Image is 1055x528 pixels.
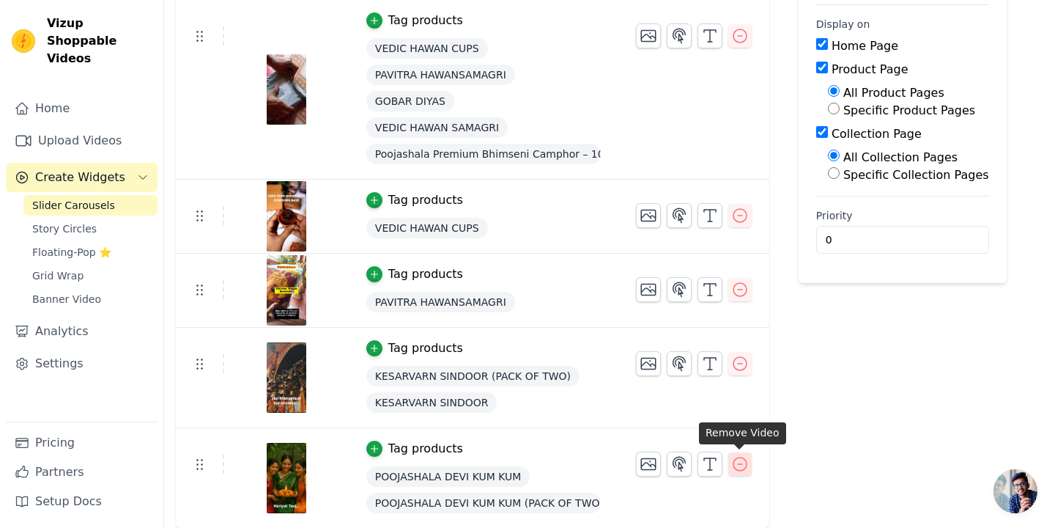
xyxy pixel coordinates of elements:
[366,265,463,283] button: Tag products
[843,150,958,164] label: All Collection Pages
[23,219,158,239] a: Story Circles
[993,469,1037,513] div: Open chat
[388,265,463,283] div: Tag products
[388,340,463,357] div: Tag products
[832,127,922,141] label: Collection Page
[366,38,488,59] span: VEDIC HAWAN CUPS
[6,428,158,458] a: Pricing
[388,440,463,458] div: Tag products
[23,265,158,286] a: Grid Wrap
[366,12,463,29] button: Tag products
[23,289,158,309] a: Banner Video
[366,65,515,85] span: PAVITRA HAWANSAMAGRI
[636,23,661,48] button: Change Thumbnail
[6,349,158,378] a: Settings
[843,103,975,117] label: Specific Product Pages
[366,392,497,413] span: KESARVARN SINDOOR
[6,163,158,192] button: Create Widgets
[366,366,580,386] span: KESARVARN SINDOOR (PACK OF TWO)
[6,317,158,346] a: Analytics
[832,62,908,76] label: Product Page
[816,208,989,223] label: Priority
[816,17,870,32] legend: Display on
[366,191,463,209] button: Tag products
[47,15,152,67] span: Vizup Shoppable Videos
[266,342,307,413] img: vizup-images-f98b.jpg
[366,466,530,487] span: POOJASHALA DEVI KUM KUM
[266,54,307,125] img: vizup-images-5586.jpg
[6,458,158,487] a: Partners
[366,218,488,238] span: VEDIC HAWAN CUPS
[366,91,454,111] span: GOBAR DIYAS
[388,191,463,209] div: Tag products
[6,126,158,155] a: Upload Videos
[266,443,307,513] img: vizup-images-981f.jpg
[636,351,661,376] button: Change Thumbnail
[366,440,463,458] button: Tag products
[636,277,661,302] button: Change Thumbnail
[32,198,115,213] span: Slider Carousels
[32,268,84,283] span: Grid Wrap
[366,144,601,164] span: Poojashala Premium Bhimseni Camphor – 100% [PERSON_NAME] for Pooja & Healing
[12,29,35,53] img: Vizup
[636,203,661,228] button: Change Thumbnail
[266,255,307,326] img: vizup-images-ef62.jpg
[6,94,158,123] a: Home
[23,195,158,216] a: Slider Carousels
[32,292,101,307] span: Banner Video
[843,86,944,100] label: All Product Pages
[366,117,508,138] span: VEDIC HAWAN SAMAGRI
[32,245,111,260] span: Floating-Pop ⭐
[266,181,307,252] img: vizup-images-eebb.jpg
[366,340,463,357] button: Tag products
[366,292,515,312] span: PAVITRA HAWANSAMAGRI
[636,452,661,477] button: Change Thumbnail
[388,12,463,29] div: Tag products
[23,242,158,263] a: Floating-Pop ⭐
[32,221,97,236] span: Story Circles
[366,493,601,513] span: POOJASHALA DEVI KUM KUM (PACK OF TWO)
[832,39,898,53] label: Home Page
[843,168,989,182] label: Specific Collection Pages
[35,169,125,186] span: Create Widgets
[6,487,158,516] a: Setup Docs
